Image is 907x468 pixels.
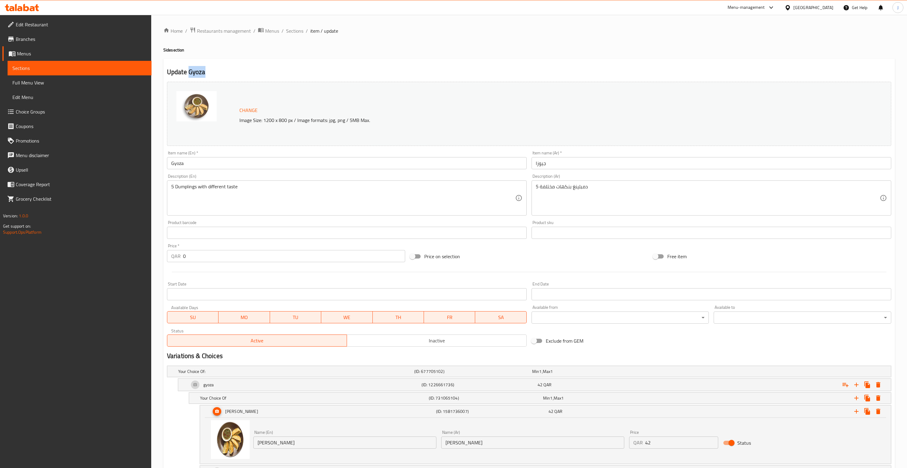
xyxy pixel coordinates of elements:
[633,439,643,446] p: QAR
[306,27,308,35] li: /
[12,79,147,86] span: Full Menu View
[2,17,152,32] a: Edit Restaurant
[16,152,147,159] span: Menu disclaimer
[554,407,562,415] span: QAR
[538,381,542,389] span: 42
[286,27,303,35] span: Sections
[19,212,28,220] span: 1.0.0
[2,46,152,61] a: Menus
[12,94,147,101] span: Edit Menu
[253,437,436,449] input: Enter name En
[543,367,550,375] span: Max
[441,437,624,449] input: Enter name Ar
[189,393,891,404] div: Expand
[532,157,891,169] input: Enter name Ar
[16,108,147,115] span: Choice Groups
[12,64,147,72] span: Sections
[424,311,475,323] button: FR
[16,137,147,144] span: Promotions
[375,313,422,322] span: TH
[163,27,183,35] a: Home
[178,379,891,391] div: Expand
[3,228,42,236] a: Support.OpsPlatform
[170,336,345,345] span: Active
[171,252,181,260] p: QAR
[8,75,152,90] a: Full Menu View
[200,395,426,401] h5: Your Choice Of
[167,227,527,239] input: Please enter product barcode
[2,104,152,119] a: Choice Groups
[237,104,260,117] button: Change
[550,367,553,375] span: 1
[426,313,473,322] span: FR
[190,27,251,35] a: Restaurants management
[424,253,460,260] span: Price on selection
[532,367,539,375] span: Min
[170,313,216,322] span: SU
[543,381,551,389] span: QAR
[3,222,31,230] span: Get support on:
[851,406,862,417] button: Add new choice
[414,368,530,374] h5: (ID: 677705102)
[2,148,152,163] a: Menu disclaimer
[167,157,527,169] input: Enter name En
[851,379,862,390] button: Add new choice
[2,192,152,206] a: Grocery Checklist
[873,393,884,404] button: Delete Your Choice Of
[200,405,891,417] div: Expand
[8,61,152,75] a: Sections
[373,311,424,323] button: TH
[862,406,873,417] button: Clone choice
[16,123,147,130] span: Coupons
[2,133,152,148] a: Promotions
[176,91,217,121] img: mmw_638061879375041613
[167,335,347,347] button: Active
[163,47,895,53] h4: Side section
[645,437,718,449] input: Please enter price
[561,394,564,402] span: 1
[728,4,765,11] div: Menu-management
[3,212,18,220] span: Version:
[171,184,515,213] textarea: 5 Dumplings with different taste
[532,227,891,239] input: Please enter product sku
[270,311,321,323] button: TU
[178,368,412,374] h5: Your Choice Of:
[183,250,405,262] input: Please enter price
[897,4,899,11] span: J
[218,311,270,323] button: MO
[667,253,687,260] span: Free item
[16,195,147,203] span: Grocery Checklist
[167,366,891,377] div: Expand
[862,379,873,390] button: Clone new choice
[862,393,873,404] button: Clone choice group
[258,27,279,35] a: Menus
[16,35,147,43] span: Branches
[475,311,526,323] button: SA
[2,177,152,192] a: Coverage Report
[17,50,147,57] span: Menus
[321,311,372,323] button: WE
[532,368,648,374] div: ,
[167,311,218,323] button: SU
[2,32,152,46] a: Branches
[550,394,552,402] span: 1
[554,394,561,402] span: Max
[185,27,187,35] li: /
[16,21,147,28] span: Edit Restaurant
[429,395,541,401] h5: (ID: 731065104)
[16,181,147,188] span: Coverage Report
[422,382,535,388] h5: (ID: 1226661736)
[167,68,891,77] h2: Update Gyoza
[225,408,258,414] h5: [PERSON_NAME]
[349,336,524,345] span: Inactive
[8,90,152,104] a: Edit Menu
[253,27,255,35] li: /
[873,406,884,417] button: Delete Yasai Gyoza
[203,382,214,388] h5: gyoza
[239,106,258,115] span: Change
[873,379,884,390] button: Delete gyoza
[539,367,542,375] span: 1
[272,313,319,322] span: TU
[221,313,267,322] span: MO
[436,408,546,414] h5: (ID: 1581736007)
